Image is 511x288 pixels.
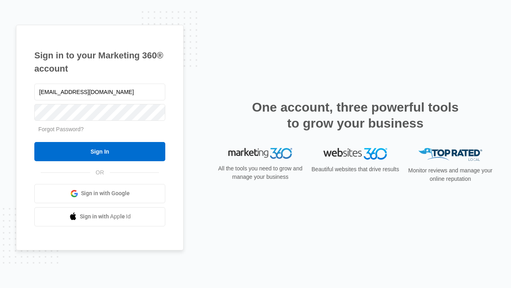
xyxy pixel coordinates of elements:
[81,189,130,198] span: Sign in with Google
[34,84,165,100] input: Email
[311,165,400,174] p: Beautiful websites that drive results
[34,49,165,75] h1: Sign in to your Marketing 360® account
[90,168,110,177] span: OR
[250,99,461,131] h2: One account, three powerful tools to grow your business
[406,166,495,183] p: Monitor reviews and manage your online reputation
[38,126,84,132] a: Forgot Password?
[80,212,131,221] span: Sign in with Apple Id
[228,148,292,159] img: Marketing 360
[34,207,165,226] a: Sign in with Apple Id
[323,148,387,160] img: Websites 360
[418,148,482,161] img: Top Rated Local
[216,164,305,181] p: All the tools you need to grow and manage your business
[34,142,165,161] input: Sign In
[34,184,165,203] a: Sign in with Google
